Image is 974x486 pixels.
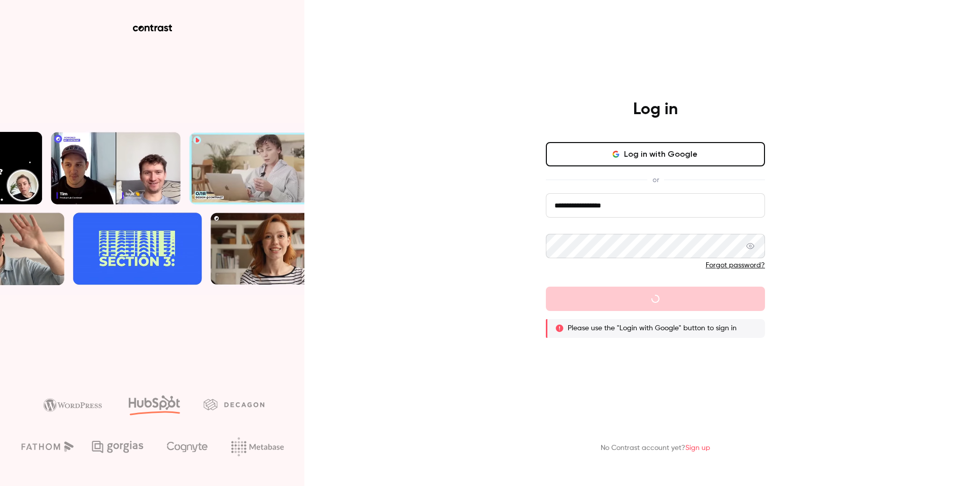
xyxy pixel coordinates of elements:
[203,399,264,410] img: decagon
[546,142,765,166] button: Log in with Google
[685,444,710,452] a: Sign up
[706,262,765,269] a: Forgot password?
[633,99,678,120] h4: Log in
[601,443,710,454] p: No Contrast account yet?
[647,175,664,185] span: or
[568,323,737,333] p: Please use the "Login with Google" button to sign in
